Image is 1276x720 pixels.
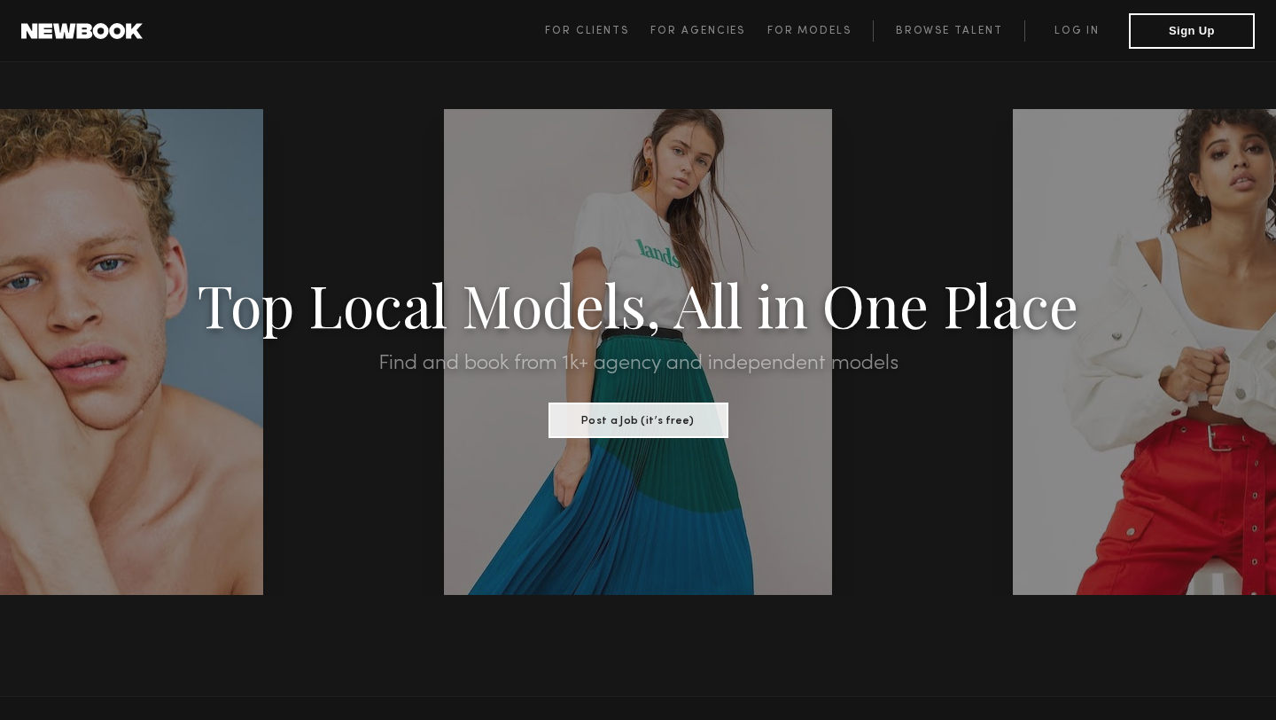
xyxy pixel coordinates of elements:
h1: Top Local Models, All in One Place [96,277,1180,332]
h2: Find and book from 1k+ agency and independent models [96,353,1180,374]
span: For Agencies [650,26,745,36]
a: Browse Talent [873,20,1024,42]
a: For Models [767,20,874,42]
span: For Models [767,26,852,36]
a: Log in [1024,20,1129,42]
a: For Clients [545,20,650,42]
button: Sign Up [1129,13,1255,49]
a: For Agencies [650,20,766,42]
span: For Clients [545,26,629,36]
a: Post a Job (it’s free) [549,409,728,428]
button: Post a Job (it’s free) [549,403,728,438]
